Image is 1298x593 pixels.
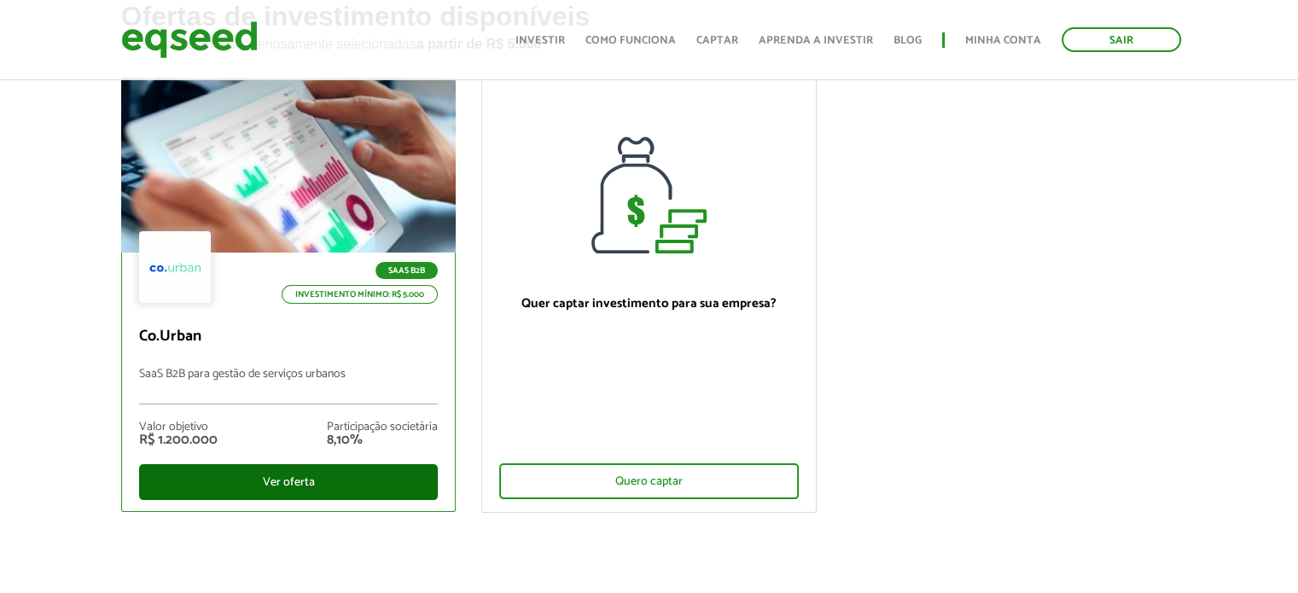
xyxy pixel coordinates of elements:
[965,35,1041,46] a: Minha conta
[327,433,438,447] div: 8,10%
[327,421,438,433] div: Participação societária
[499,296,799,311] p: Quer captar investimento para sua empresa?
[1062,27,1181,52] a: Sair
[121,17,258,62] img: EqSeed
[139,328,439,346] p: Co.Urban
[121,78,457,512] a: SaaS B2B Investimento mínimo: R$ 5.000 Co.Urban SaaS B2B para gestão de serviços urbanos Valor ob...
[759,35,873,46] a: Aprenda a investir
[282,285,438,304] p: Investimento mínimo: R$ 5.000
[585,35,676,46] a: Como funciona
[139,464,439,500] div: Ver oferta
[696,35,738,46] a: Captar
[481,78,817,513] a: Quer captar investimento para sua empresa? Quero captar
[139,368,439,404] p: SaaS B2B para gestão de serviços urbanos
[499,463,799,499] div: Quero captar
[139,421,218,433] div: Valor objetivo
[375,262,438,279] p: SaaS B2B
[893,35,922,46] a: Blog
[139,433,218,447] div: R$ 1.200.000
[515,35,565,46] a: Investir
